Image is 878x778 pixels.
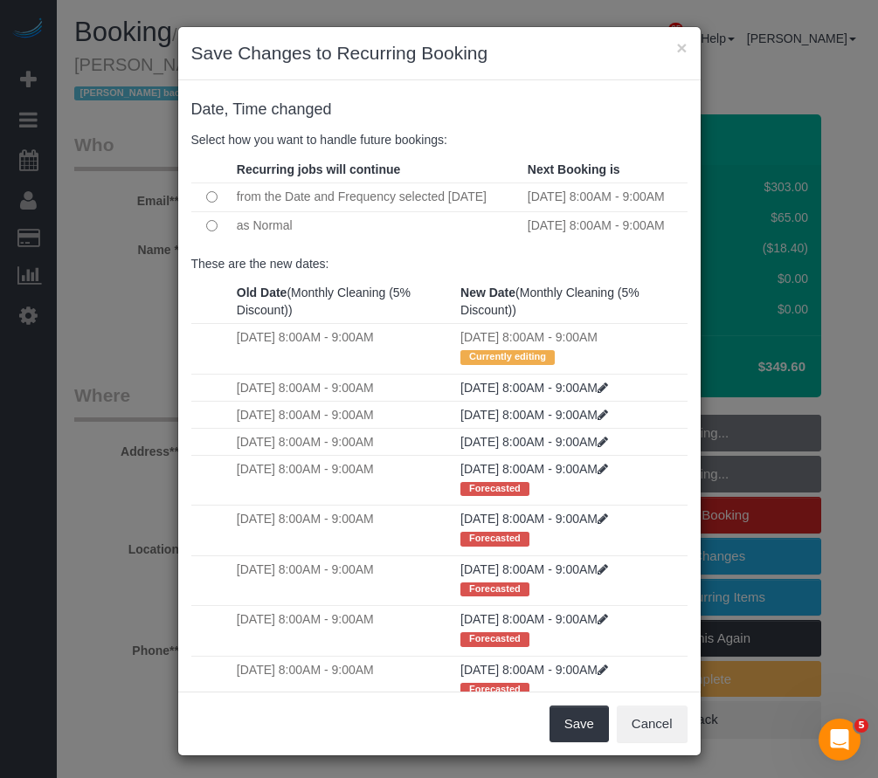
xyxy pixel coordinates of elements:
[232,656,456,706] td: [DATE] 8:00AM - 9:00AM
[460,532,529,546] span: Forecasted
[237,162,400,176] strong: Recurring jobs will continue
[460,612,608,626] a: [DATE] 8:00AM - 9:00AM
[460,435,608,449] a: [DATE] 8:00AM - 9:00AM
[232,374,456,401] td: [DATE] 8:00AM - 9:00AM
[460,683,529,697] span: Forecasted
[460,582,529,596] span: Forecasted
[456,324,687,374] td: [DATE] 8:00AM - 9:00AM
[460,512,608,526] a: [DATE] 8:00AM - 9:00AM
[460,381,608,395] a: [DATE] 8:00AM - 9:00AM
[460,462,608,476] a: [DATE] 8:00AM - 9:00AM
[232,401,456,428] td: [DATE] 8:00AM - 9:00AM
[237,286,287,299] strong: Old Date
[232,279,456,324] th: (Monthly Cleaning (5% Discount))
[232,455,456,505] td: [DATE] 8:00AM - 9:00AM
[854,719,868,733] span: 5
[232,606,456,656] td: [DATE] 8:00AM - 9:00AM
[676,38,687,57] button: ×
[232,324,456,374] td: [DATE] 8:00AM - 9:00AM
[819,719,861,761] iframe: Intercom live chat
[550,706,609,742] button: Save
[232,182,523,211] td: from the Date and Frequency selected [DATE]
[460,408,608,422] a: [DATE] 8:00AM - 9:00AM
[191,101,688,119] h4: changed
[460,562,608,576] a: [DATE] 8:00AM - 9:00AM
[232,211,523,240] td: as Normal
[523,182,688,211] td: [DATE] 8:00AM - 9:00AM
[191,255,688,272] p: These are the new dates:
[460,482,529,496] span: Forecasted
[232,428,456,455] td: [DATE] 8:00AM - 9:00AM
[460,350,555,364] span: Currently editing
[191,40,688,66] h3: Save Changes to Recurring Booking
[528,162,620,176] strong: Next Booking is
[232,506,456,555] td: [DATE] 8:00AM - 9:00AM
[523,211,688,240] td: [DATE] 8:00AM - 9:00AM
[232,555,456,605] td: [DATE] 8:00AM - 9:00AM
[191,131,688,148] p: Select how you want to handle future bookings:
[460,632,529,646] span: Forecasted
[191,100,267,118] span: Date, Time
[460,663,608,677] a: [DATE] 8:00AM - 9:00AM
[460,286,515,299] strong: New Date
[456,279,687,324] th: (Monthly Cleaning (5% Discount))
[617,706,688,742] button: Cancel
